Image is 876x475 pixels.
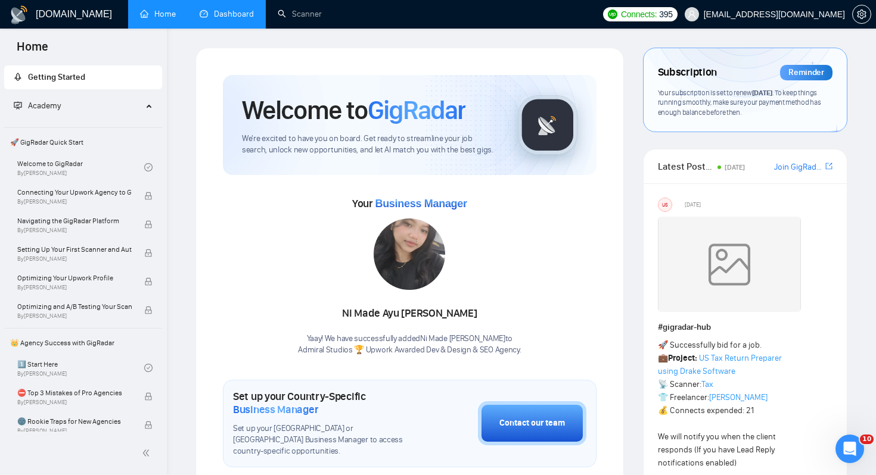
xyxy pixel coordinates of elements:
span: [DATE] [752,88,772,97]
span: By [PERSON_NAME] [17,227,132,234]
span: [DATE] [685,199,701,210]
span: Connects: [621,8,657,21]
span: 🌚 Rookie Traps for New Agencies [17,415,132,427]
span: Optimizing Your Upwork Profile [17,272,132,284]
span: [DATE] [725,163,745,171]
a: setting [852,10,871,19]
h1: Welcome to [242,94,465,126]
span: By [PERSON_NAME] [17,255,132,262]
h1: # gigradar-hub [658,321,832,334]
span: check-circle [144,163,153,171]
span: user [688,10,696,18]
span: setting [853,10,871,19]
div: Reminder [780,65,832,80]
span: fund-projection-screen [14,101,22,110]
span: lock [144,421,153,429]
span: Academy [14,101,61,111]
span: Your subscription is set to renew . To keep things running smoothly, make sure your payment metho... [658,88,821,117]
span: 👑 Agency Success with GigRadar [5,331,161,355]
a: Tax [701,379,713,389]
span: We're excited to have you on board. Get ready to streamline your job search, unlock new opportuni... [242,133,499,156]
a: Welcome to GigRadarBy[PERSON_NAME] [17,154,144,180]
span: export [825,161,832,171]
span: Business Manager [375,198,467,210]
span: Subscription [658,62,717,83]
a: export [825,161,832,172]
a: dashboardDashboard [200,9,254,19]
span: Home [7,38,58,63]
button: setting [852,5,871,24]
h1: Set up your Country-Specific [233,390,418,416]
span: rocket [14,73,22,81]
span: lock [144,220,153,229]
a: homeHome [140,9,176,19]
img: logo [10,5,29,24]
span: lock [144,249,153,257]
span: By [PERSON_NAME] [17,198,132,205]
span: lock [144,277,153,286]
a: [PERSON_NAME] [709,392,768,402]
a: 1️⃣ Start HereBy[PERSON_NAME] [17,355,144,381]
span: 395 [659,8,672,21]
span: By [PERSON_NAME] [17,427,132,435]
span: By [PERSON_NAME] [17,312,132,320]
span: lock [144,192,153,200]
span: Navigating the GigRadar Platform [17,215,132,227]
img: weqQh+iSagEgQAAAABJRU5ErkJggg== [658,217,801,312]
span: 10 [860,435,874,444]
span: lock [144,306,153,314]
span: Latest Posts from the GigRadar Community [658,159,715,174]
span: GigRadar [368,94,465,126]
div: US [658,198,672,211]
span: Getting Started [28,72,85,82]
div: Yaay! We have successfully added Ni Made [PERSON_NAME] to [298,333,521,356]
div: Contact our team [499,417,565,430]
span: Connecting Your Upwork Agency to GigRadar [17,186,132,198]
p: Admiral Studios 🏆 Upwork Awarded Dev & Design & SEO Agency . [298,345,521,356]
button: Contact our team [478,401,586,445]
span: double-left [142,447,154,459]
span: Your [352,197,467,210]
span: Setting Up Your First Scanner and Auto-Bidder [17,243,132,255]
span: By [PERSON_NAME] [17,284,132,291]
span: 🚀 GigRadar Quick Start [5,130,161,154]
li: Getting Started [4,65,162,89]
img: upwork-logo.png [608,10,617,19]
a: US Tax Return Preparer using Drake Software [658,353,782,376]
span: Optimizing and A/B Testing Your Scanner for Better Results [17,301,132,312]
span: Business Manager [233,403,318,416]
span: check-circle [144,364,153,372]
div: Ni Made Ayu [PERSON_NAME] [298,304,521,324]
a: searchScanner [278,9,322,19]
span: Academy [28,101,61,111]
span: ⛔ Top 3 Mistakes of Pro Agencies [17,387,132,399]
strong: Project: [668,353,697,363]
span: By [PERSON_NAME] [17,399,132,406]
img: gigradar-logo.png [518,95,577,155]
img: 1705466118991-WhatsApp%20Image%202024-01-17%20at%2012.32.43.jpeg [374,218,445,290]
iframe: Intercom live chat [835,435,864,463]
span: lock [144,392,153,401]
a: Join GigRadar Slack Community [774,161,823,174]
span: Set up your [GEOGRAPHIC_DATA] or [GEOGRAPHIC_DATA] Business Manager to access country-specific op... [233,423,418,457]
